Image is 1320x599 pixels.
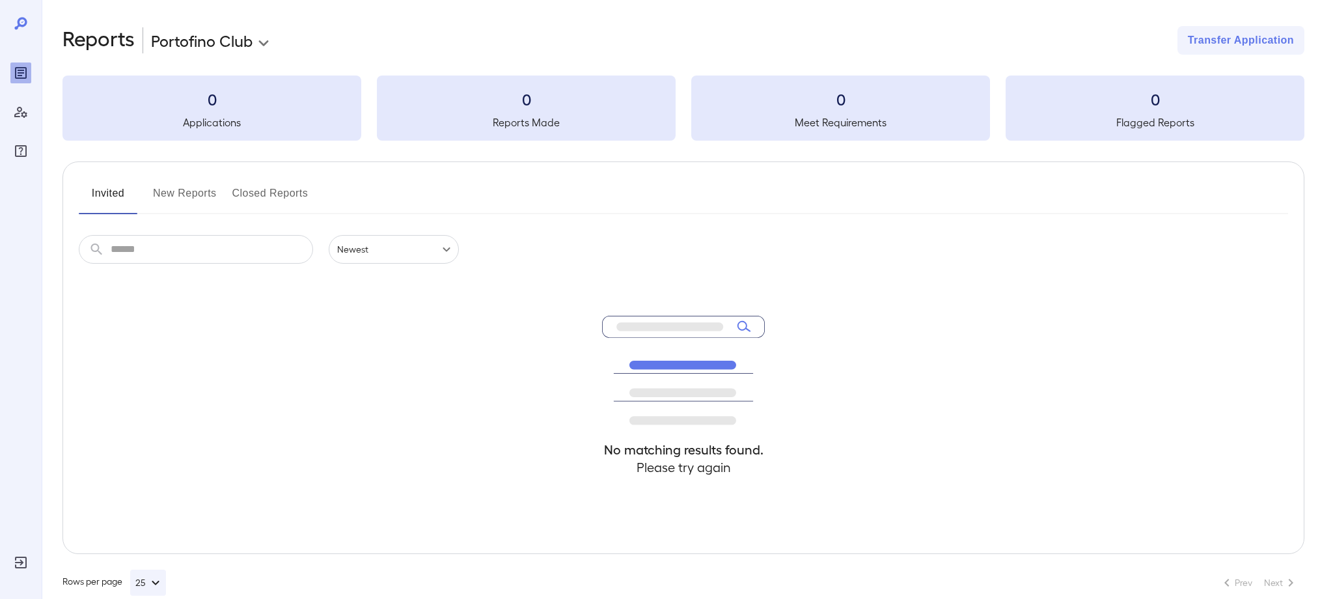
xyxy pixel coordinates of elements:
h5: Reports Made [377,115,676,130]
h5: Applications [62,115,361,130]
div: Newest [329,235,459,264]
h4: Please try again [602,458,765,476]
div: Reports [10,63,31,83]
div: Log Out [10,552,31,573]
h3: 0 [691,89,990,109]
summary: 0Applications0Reports Made0Meet Requirements0Flagged Reports [62,76,1304,141]
button: Invited [79,183,137,214]
nav: pagination navigation [1213,572,1304,593]
button: Transfer Application [1177,26,1304,55]
h3: 0 [62,89,361,109]
h5: Flagged Reports [1006,115,1304,130]
h4: No matching results found. [602,441,765,458]
div: Rows per page [62,570,166,596]
div: FAQ [10,141,31,161]
button: 25 [130,570,166,596]
h3: 0 [377,89,676,109]
h3: 0 [1006,89,1304,109]
h5: Meet Requirements [691,115,990,130]
div: Manage Users [10,102,31,122]
p: Portofino Club [151,30,253,51]
h2: Reports [62,26,135,55]
button: New Reports [153,183,217,214]
button: Closed Reports [232,183,309,214]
